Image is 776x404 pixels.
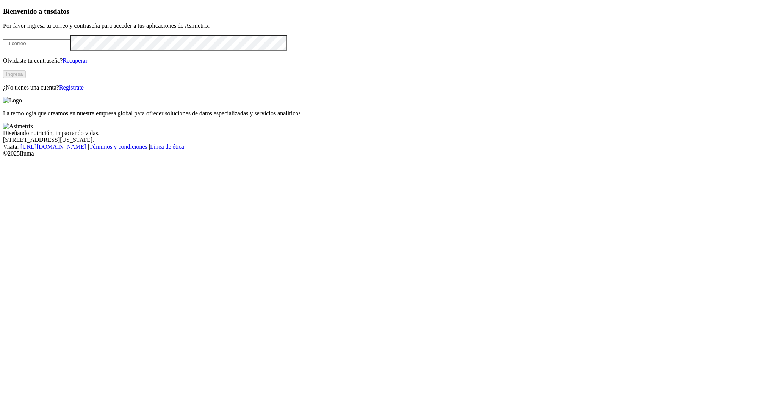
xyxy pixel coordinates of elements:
a: Línea de ética [150,143,184,150]
div: Diseñando nutrición, impactando vidas. [3,130,773,137]
a: Términos y condiciones [89,143,147,150]
div: Visita : | | [3,143,773,150]
p: Por favor ingresa tu correo y contraseña para acceder a tus aplicaciones de Asimetrix: [3,22,773,29]
p: Olvidaste tu contraseña? [3,57,773,64]
button: Ingresa [3,70,26,78]
p: La tecnología que creamos en nuestra empresa global para ofrecer soluciones de datos especializad... [3,110,773,117]
span: datos [53,7,69,15]
a: Recuperar [63,57,88,64]
a: [URL][DOMAIN_NAME] [20,143,86,150]
div: © 2025 Iluma [3,150,773,157]
img: Asimetrix [3,123,33,130]
img: Logo [3,97,22,104]
p: ¿No tienes una cuenta? [3,84,773,91]
div: [STREET_ADDRESS][US_STATE]. [3,137,773,143]
h3: Bienvenido a tus [3,7,773,16]
input: Tu correo [3,39,70,47]
a: Regístrate [59,84,84,91]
